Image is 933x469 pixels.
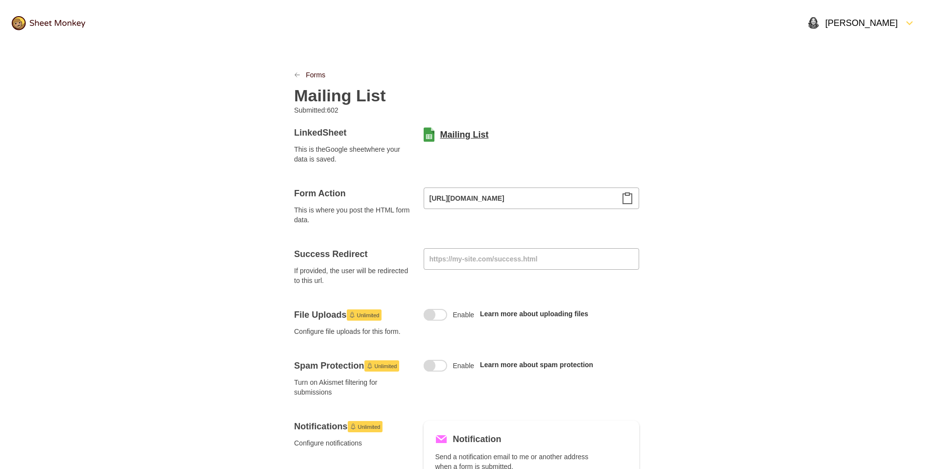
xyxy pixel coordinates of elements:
[294,72,300,78] svg: LinkPrevious
[367,363,373,369] svg: Launch
[294,144,412,164] span: This is the Google sheet where your data is saved.
[358,421,381,433] span: Unlimited
[294,309,412,321] h4: File Uploads
[294,86,386,105] h2: Mailing List
[375,360,397,372] span: Unlimited
[435,433,447,445] svg: Mail
[294,438,412,448] span: Configure notifications
[453,432,502,446] h5: Notification
[622,192,633,204] svg: Clipboard
[802,11,921,35] button: Open Menu
[294,248,412,260] h4: Success Redirect
[440,129,489,141] a: Mailing List
[904,17,915,29] svg: FormDown
[357,309,380,321] span: Unlimited
[480,310,588,318] a: Learn more about uploading files
[294,205,412,225] span: This is where you post the HTML form data.
[453,361,475,371] span: Enable
[294,105,459,115] p: Submitted: 602
[808,17,898,29] div: [PERSON_NAME]
[453,310,475,320] span: Enable
[294,188,412,199] h4: Form Action
[424,248,639,270] input: https://my-site.com/success.html
[294,266,412,285] span: If provided, the user will be redirected to this url.
[350,423,356,429] svg: Launch
[349,312,355,318] svg: Launch
[294,327,412,336] span: Configure file uploads for this form.
[480,361,593,369] a: Learn more about spam protection
[294,421,412,432] h4: Notifications
[306,70,326,80] a: Forms
[294,127,412,139] h4: Linked Sheet
[294,360,412,372] h4: Spam Protection
[294,377,412,397] span: Turn on Akismet filtering for submissions
[12,16,85,30] img: logo@2x.png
